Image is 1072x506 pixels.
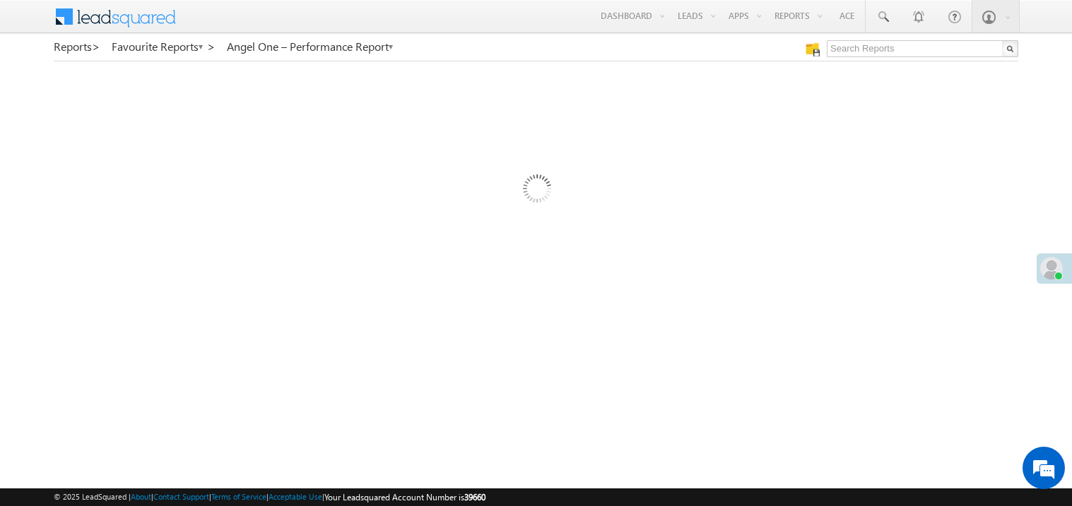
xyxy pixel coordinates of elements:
[92,38,100,54] span: >
[131,492,151,501] a: About
[269,492,322,501] a: Acceptable Use
[806,42,820,56] img: Manage all your saved reports!
[463,118,609,264] img: Loading...
[54,490,485,504] span: © 2025 LeadSquared | | | | |
[211,492,266,501] a: Terms of Service
[54,40,100,53] a: Reports>
[227,40,394,53] a: Angel One – Performance Report
[324,492,485,502] span: Your Leadsquared Account Number is
[464,492,485,502] span: 39660
[112,40,216,53] a: Favourite Reports >
[153,492,209,501] a: Contact Support
[207,38,216,54] span: >
[827,40,1018,57] input: Search Reports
